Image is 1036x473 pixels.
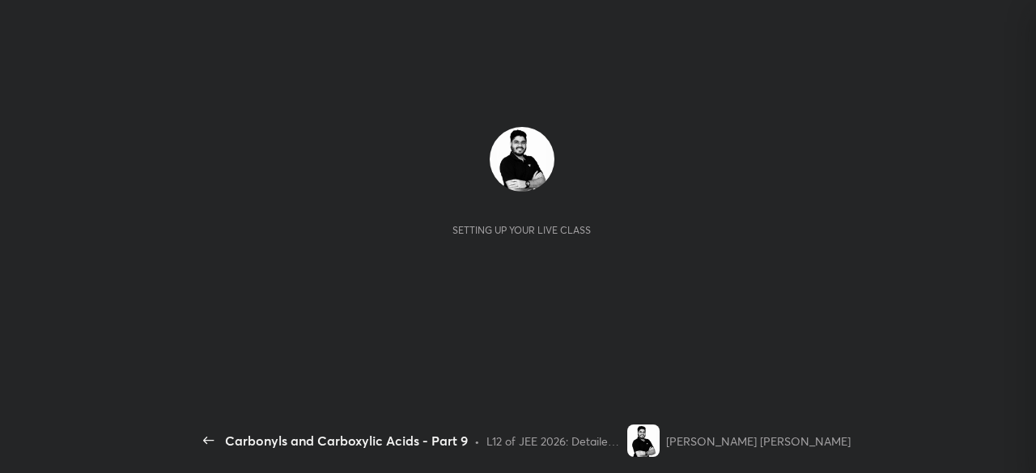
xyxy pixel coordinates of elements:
div: Setting up your live class [452,224,591,236]
img: ab04c598e4204a44b5a784646aaf9c50.jpg [490,127,554,192]
div: L12 of JEE 2026: Detailed Course on Carboxylic Acids and their derivatives [486,433,621,450]
div: • [474,433,480,450]
div: Carbonyls and Carboxylic Acids - Part 9 [225,431,468,450]
img: ab04c598e4204a44b5a784646aaf9c50.jpg [627,424,660,457]
div: [PERSON_NAME] [PERSON_NAME] [666,433,851,450]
